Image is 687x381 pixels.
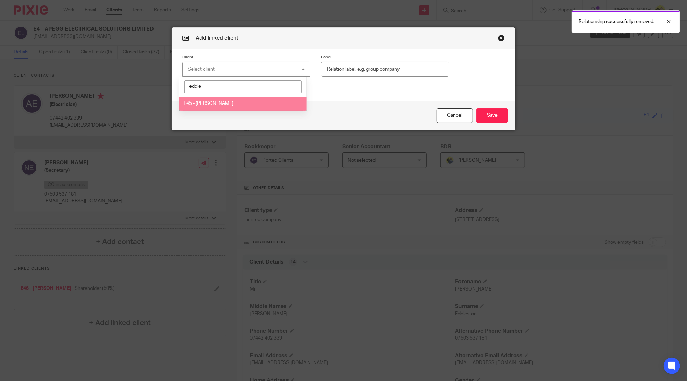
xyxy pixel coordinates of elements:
div: Select client [188,67,215,72]
label: Client [182,54,310,60]
input: Search options... [184,80,302,93]
button: Cancel [437,108,473,123]
button: Save [476,108,508,123]
input: Relation label, e.g. group company [321,62,449,77]
span: Add linked client [196,35,238,41]
p: Relationship successfully removed. [579,18,654,25]
span: E45 - [PERSON_NAME] [184,101,233,106]
label: Label [321,54,449,60]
